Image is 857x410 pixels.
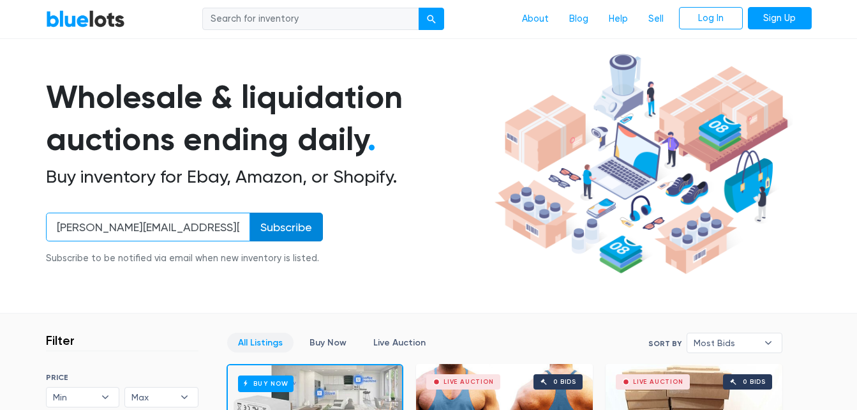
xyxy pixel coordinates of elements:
h6: Buy Now [238,376,294,391]
span: Most Bids [694,333,757,353]
div: Subscribe to be notified via email when new inventory is listed. [46,252,323,266]
h3: Filter [46,333,75,348]
b: ▾ [92,388,119,407]
a: BlueLots [46,10,125,28]
b: ▾ [171,388,198,407]
div: 0 bids [743,379,766,385]
h2: Buy inventory for Ebay, Amazon, or Shopify. [46,166,490,188]
input: Enter your email address [46,213,250,241]
label: Sort By [648,338,682,349]
img: hero-ee84e7d0318cb26816c560f6b4441b76977f77a177738b4e94f68c95b2b83dbb.png [490,48,793,280]
span: . [368,120,376,158]
h1: Wholesale & liquidation auctions ending daily [46,76,490,161]
a: About [512,7,559,31]
a: Live Auction [362,333,436,353]
a: Sign Up [748,7,812,30]
a: Sell [638,7,674,31]
a: All Listings [227,333,294,353]
a: Buy Now [299,333,357,353]
a: Help [599,7,638,31]
a: Blog [559,7,599,31]
a: Log In [679,7,743,30]
span: Min [53,388,95,407]
h6: PRICE [46,373,198,382]
input: Search for inventory [202,8,419,31]
div: 0 bids [553,379,576,385]
div: Live Auction [633,379,683,385]
input: Subscribe [250,213,323,241]
b: ▾ [755,333,782,353]
div: Live Auction [443,379,494,385]
span: Max [131,388,174,407]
